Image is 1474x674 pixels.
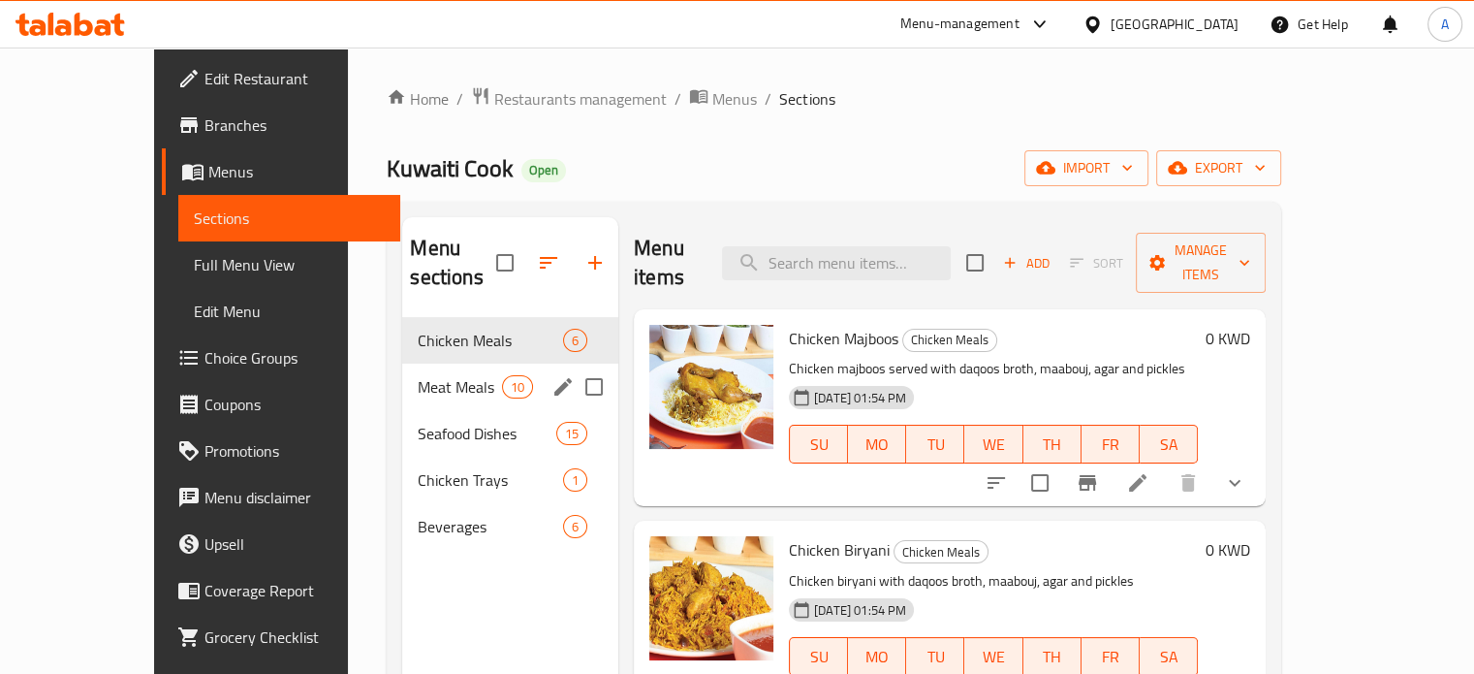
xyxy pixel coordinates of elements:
span: Edit Restaurant [204,67,385,90]
a: Coupons [162,381,400,428]
span: Full Menu View [194,253,385,276]
button: export [1156,150,1281,186]
span: Chicken Majboos [789,324,898,353]
span: Choice Groups [204,346,385,369]
span: TH [1031,431,1074,459]
span: Edit Menu [194,300,385,323]
nav: breadcrumb [387,86,1281,112]
span: Branches [204,113,385,137]
a: Choice Groups [162,335,400,381]
div: Seafood Dishes15 [402,410,618,457]
span: 6 [564,518,586,536]
span: TU [914,431,957,459]
a: Coverage Report [162,567,400,614]
span: TU [914,643,957,671]
div: Open [521,159,566,182]
div: Menu-management [900,13,1019,36]
span: TH [1031,643,1074,671]
img: Chicken Majboos [649,325,773,449]
span: Add item [995,248,1057,278]
span: Chicken Meals [894,541,988,563]
span: [DATE] 01:54 PM [806,601,914,620]
span: Upsell [204,532,385,556]
button: SA [1140,425,1198,464]
span: Promotions [204,439,385,463]
span: Open [521,162,566,178]
span: FR [1089,431,1132,459]
span: Grocery Checklist [204,626,385,649]
span: Kuwaiti Cook [387,146,514,190]
li: / [765,87,771,111]
div: items [556,422,587,445]
div: Chicken Trays1 [402,457,618,503]
button: Manage items [1136,233,1266,293]
div: items [563,329,587,352]
span: 10 [503,378,532,397]
span: Menus [208,160,385,183]
div: Chicken Meals6 [402,317,618,364]
div: items [502,375,533,399]
a: Edit Menu [178,288,400,335]
span: 15 [557,425,586,443]
span: Menus [712,87,757,111]
span: WE [972,643,1015,671]
button: FR [1082,425,1140,464]
span: 1 [564,471,586,490]
button: Add section [572,240,618,286]
a: Menus [162,148,400,195]
span: Select section first [1057,248,1136,278]
h2: Menu items [634,234,699,292]
p: Chicken majboos served with daqoos broth, maabouj, agar and pickles [789,357,1198,381]
span: SA [1147,431,1190,459]
span: Chicken Meals [418,329,563,352]
button: show more [1211,460,1258,506]
span: SU [798,643,840,671]
button: sort-choices [973,460,1019,506]
h6: 0 KWD [1206,325,1250,352]
span: Sort sections [525,240,572,286]
button: Branch-specific-item [1064,460,1111,506]
span: Beverages [418,515,563,538]
div: Chicken Meals [894,540,988,563]
a: Upsell [162,521,400,567]
div: Chicken Meals [902,329,997,352]
span: 6 [564,332,586,350]
img: Chicken Biryani [649,536,773,660]
a: Restaurants management [471,86,667,112]
h2: Menu sections [410,234,496,292]
button: TU [906,425,964,464]
a: Menus [689,86,757,112]
span: Meat Meals [418,375,501,399]
span: import [1040,156,1133,180]
a: Full Menu View [178,241,400,288]
span: Chicken Biryani [789,535,890,564]
button: WE [964,425,1022,464]
span: Select section [955,242,995,283]
h6: 0 KWD [1206,536,1250,563]
a: Sections [178,195,400,241]
svg: Show Choices [1223,471,1246,495]
li: / [674,87,681,111]
span: SA [1147,643,1190,671]
span: Coverage Report [204,579,385,602]
span: MO [856,643,898,671]
span: Chicken Meals [903,329,996,351]
span: MO [856,431,898,459]
button: TH [1023,425,1082,464]
span: WE [972,431,1015,459]
button: edit [549,372,578,401]
span: FR [1089,643,1132,671]
a: Menu disclaimer [162,474,400,521]
span: Menu disclaimer [204,486,385,509]
span: Manage items [1151,239,1250,287]
p: Chicken biryani with daqoos broth, maabouj, agar and pickles [789,569,1198,594]
div: [GEOGRAPHIC_DATA] [1111,14,1239,35]
span: Add [1000,252,1052,274]
a: Grocery Checklist [162,614,400,660]
div: Beverages6 [402,503,618,550]
input: search [722,246,951,280]
nav: Menu sections [402,309,618,558]
span: SU [798,431,840,459]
